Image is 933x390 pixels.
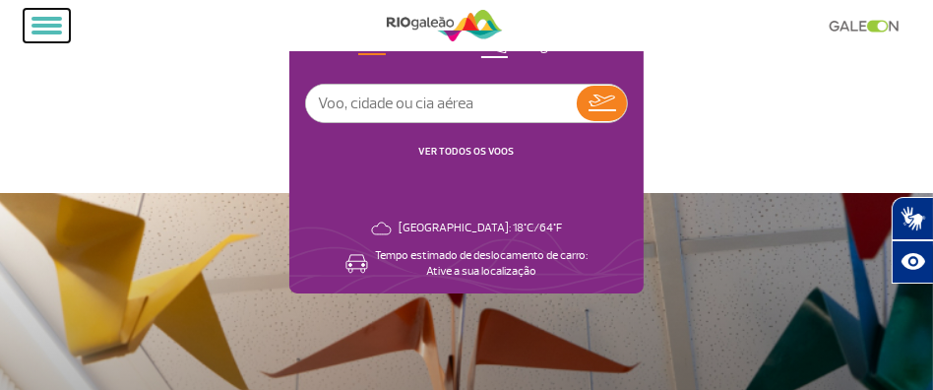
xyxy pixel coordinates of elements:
p: [GEOGRAPHIC_DATA]: 18°C/64°F [400,221,563,236]
button: Abrir tradutor de língua de sinais. [892,197,933,240]
button: Abrir recursos assistivos. [892,240,933,284]
button: VER TODOS OS VOOS [413,144,521,160]
a: VER TODOS OS VOOS [419,145,515,158]
p: Tempo estimado de deslocamento de carro: Ative a sua localização [376,248,589,280]
div: Plugin de acessibilidade da Hand Talk. [892,197,933,284]
input: Voo, cidade ou cia aérea [306,85,577,122]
